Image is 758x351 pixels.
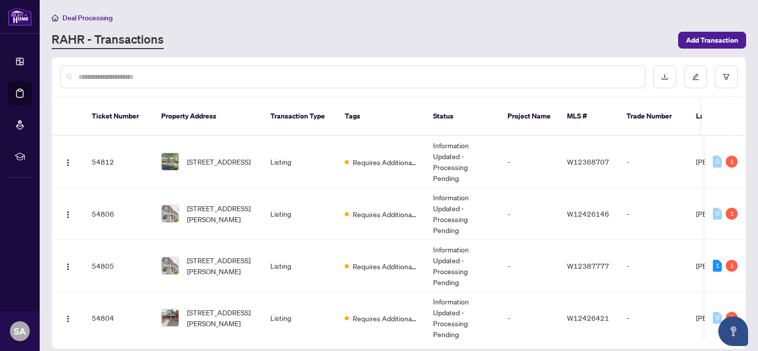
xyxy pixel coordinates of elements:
[63,13,113,22] span: Deal Processing
[60,206,76,222] button: Logo
[60,310,76,326] button: Logo
[500,188,559,240] td: -
[262,240,337,292] td: Listing
[500,97,559,136] th: Project Name
[713,312,722,324] div: 0
[353,261,417,272] span: Requires Additional Docs
[567,313,609,322] span: W12426421
[337,97,425,136] th: Tags
[692,73,699,80] span: edit
[500,136,559,188] td: -
[684,65,707,88] button: edit
[64,263,72,271] img: Logo
[678,32,746,49] button: Add Transaction
[262,188,337,240] td: Listing
[619,136,688,188] td: -
[559,97,619,136] th: MLS #
[162,309,179,326] img: thumbnail-img
[187,255,254,277] span: [STREET_ADDRESS][PERSON_NAME]
[715,65,738,88] button: filter
[726,156,738,168] div: 1
[619,97,688,136] th: Trade Number
[162,205,179,222] img: thumbnail-img
[353,209,417,220] span: Requires Additional Docs
[84,292,153,344] td: 54804
[162,257,179,274] img: thumbnail-img
[153,97,262,136] th: Property Address
[567,157,609,166] span: W12368707
[500,240,559,292] td: -
[84,188,153,240] td: 54806
[262,292,337,344] td: Listing
[84,136,153,188] td: 54812
[619,240,688,292] td: -
[726,208,738,220] div: 1
[425,97,500,136] th: Status
[52,31,164,49] a: RAHR - Transactions
[653,65,676,88] button: download
[619,188,688,240] td: -
[64,315,72,323] img: Logo
[60,154,76,170] button: Logo
[726,312,738,324] div: 1
[262,136,337,188] td: Listing
[713,208,722,220] div: 0
[187,203,254,225] span: [STREET_ADDRESS][PERSON_NAME]
[64,159,72,167] img: Logo
[84,240,153,292] td: 54805
[353,313,417,324] span: Requires Additional Docs
[187,156,251,167] span: [STREET_ADDRESS]
[425,136,500,188] td: Information Updated - Processing Pending
[8,7,32,26] img: logo
[187,307,254,329] span: [STREET_ADDRESS][PERSON_NAME]
[713,260,722,272] div: 1
[52,14,59,21] span: home
[500,292,559,344] td: -
[686,32,738,48] span: Add Transaction
[567,209,609,218] span: W12426146
[619,292,688,344] td: -
[353,157,417,168] span: Requires Additional Docs
[60,258,76,274] button: Logo
[425,292,500,344] td: Information Updated - Processing Pending
[14,324,26,338] span: SA
[425,188,500,240] td: Information Updated - Processing Pending
[726,260,738,272] div: 1
[262,97,337,136] th: Transaction Type
[661,73,668,80] span: download
[64,211,72,219] img: Logo
[718,316,748,346] button: Open asap
[162,153,179,170] img: thumbnail-img
[425,240,500,292] td: Information Updated - Processing Pending
[84,97,153,136] th: Ticket Number
[567,261,609,270] span: W12387777
[723,73,730,80] span: filter
[713,156,722,168] div: 0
